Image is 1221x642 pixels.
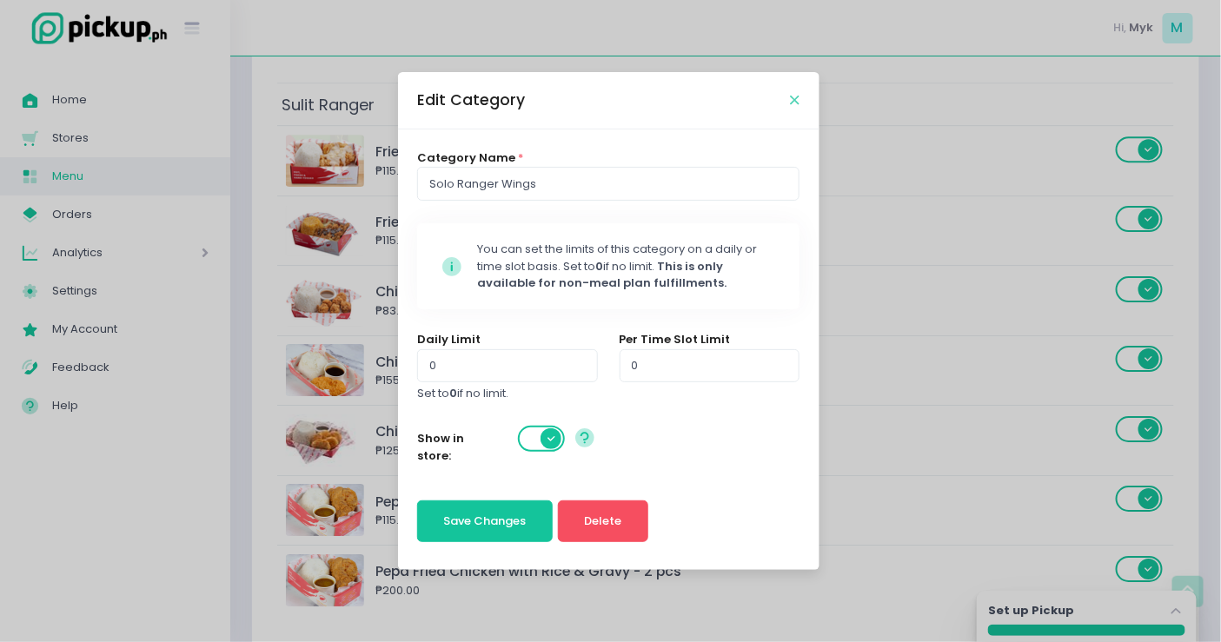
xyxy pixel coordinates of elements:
[620,331,731,348] label: Per Time Slot Limit
[407,422,508,473] label: Show in store:
[417,349,597,382] input: Daily Limit
[596,258,604,275] b: 0
[417,89,525,111] div: Edit Category
[478,258,727,292] b: This is only available for non-meal plan fulfillments.
[585,513,622,529] span: Delete
[417,500,553,542] button: Save Changes
[417,385,597,402] div: Set to if no limit.
[444,513,527,529] span: Save Changes
[417,149,515,167] label: Category Name
[791,96,800,104] button: Close
[478,241,776,292] div: You can set the limits of this category on a daily or time slot basis. Set to if no limit.
[620,349,800,382] input: Per Time Slot Limit
[558,500,648,542] button: Delete
[417,331,481,348] label: Daily Limit
[449,385,457,401] b: 0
